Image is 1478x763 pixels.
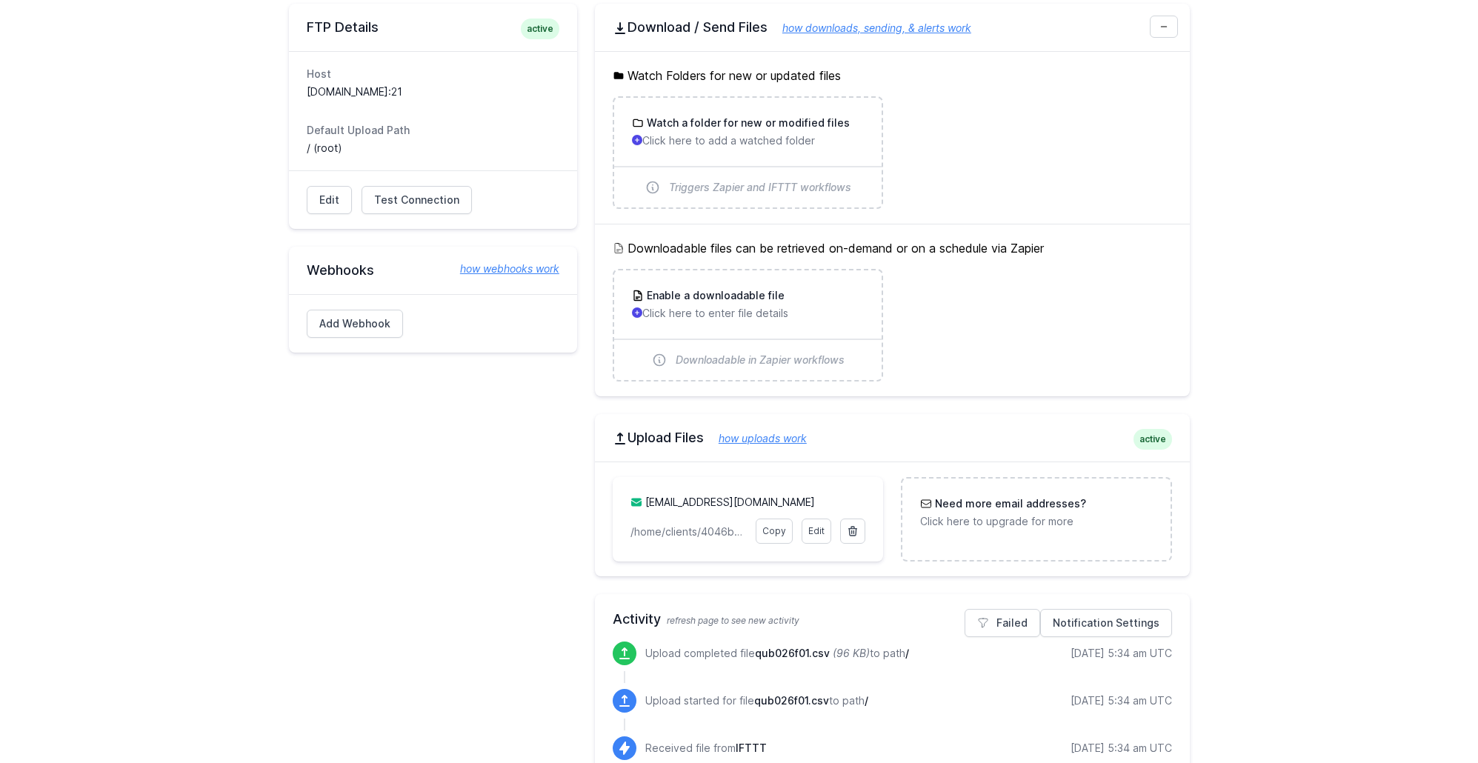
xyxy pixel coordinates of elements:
[768,21,971,34] a: how downloads, sending, & alerts work
[644,288,785,303] h3: Enable a downloadable file
[1040,609,1172,637] a: Notification Settings
[613,19,1172,36] h2: Download / Send Files
[632,306,864,321] p: Click here to enter file details
[614,98,882,207] a: Watch a folder for new or modified files Click here to add a watched folder Triggers Zapier and I...
[905,647,909,659] span: /
[1071,646,1172,661] div: [DATE] 5:34 am UTC
[613,609,1172,630] h2: Activity
[307,141,559,156] dd: / (root)
[614,270,882,380] a: Enable a downloadable file Click here to enter file details Downloadable in Zapier workflows
[1071,693,1172,708] div: [DATE] 5:34 am UTC
[307,310,403,338] a: Add Webhook
[307,261,559,279] h2: Webhooks
[521,19,559,39] span: active
[669,180,851,195] span: Triggers Zapier and IFTTT workflows
[756,519,793,544] a: Copy
[307,123,559,138] dt: Default Upload Path
[307,19,559,36] h2: FTP Details
[754,694,829,707] span: qub026f01.csv
[676,353,845,367] span: Downloadable in Zapier workflows
[736,742,767,754] span: IFTTT
[307,84,559,99] dd: [DOMAIN_NAME]:21
[645,496,815,508] a: [EMAIL_ADDRESS][DOMAIN_NAME]
[374,193,459,207] span: Test Connection
[645,646,909,661] p: Upload completed file to path
[865,694,868,707] span: /
[802,519,831,544] a: Edit
[644,116,850,130] h3: Watch a folder for new or modified files
[613,67,1172,84] h5: Watch Folders for new or updated files
[362,186,472,214] a: Test Connection
[932,496,1086,511] h3: Need more email addresses?
[1134,429,1172,450] span: active
[307,186,352,214] a: Edit
[613,239,1172,257] h5: Downloadable files can be retrieved on-demand or on a schedule via Zapier
[645,741,767,756] p: Received file from
[965,609,1040,637] a: Failed
[645,693,868,708] p: Upload started for file to path
[630,524,747,539] p: /home/clients/4046ba9aff31815fed4b691fd4872c76/
[632,133,864,148] p: Click here to add a watched folder
[667,615,799,626] span: refresh page to see new activity
[920,514,1152,529] p: Click here to upgrade for more
[902,479,1170,547] a: Need more email addresses? Click here to upgrade for more
[613,429,1172,447] h2: Upload Files
[1071,741,1172,756] div: [DATE] 5:34 am UTC
[833,647,870,659] i: (96 KB)
[704,432,807,444] a: how uploads work
[1404,689,1460,745] iframe: Drift Widget Chat Controller
[755,647,830,659] span: qub026f01.csv
[445,261,559,276] a: how webhooks work
[307,67,559,81] dt: Host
